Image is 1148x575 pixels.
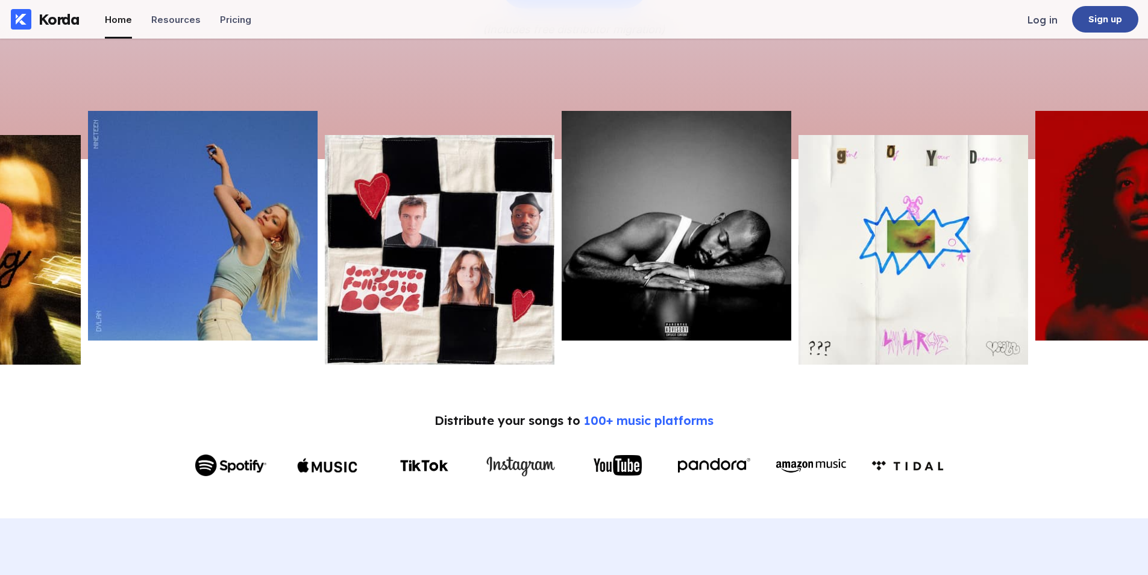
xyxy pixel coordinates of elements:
[775,456,847,476] img: Amazon
[1027,14,1058,26] div: Log in
[105,14,132,25] div: Home
[798,135,1028,365] img: Picture of the author
[678,458,750,473] img: Pandora
[220,14,251,25] div: Pricing
[1072,6,1138,33] a: Sign up
[195,454,267,476] img: Spotify
[594,455,642,475] img: YouTube
[39,10,80,28] div: Korda
[562,111,791,341] img: Picture of the author
[400,460,448,471] img: TikTok
[871,460,944,471] img: Amazon
[151,14,201,25] div: Resources
[434,413,714,428] div: Distribute your songs to
[485,453,557,479] img: Instagram
[325,135,554,365] img: Picture of the author
[1088,13,1123,25] div: Sign up
[297,448,357,482] img: Apple Music
[88,111,318,341] img: Picture of the author
[584,413,714,428] span: 100+ music platforms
